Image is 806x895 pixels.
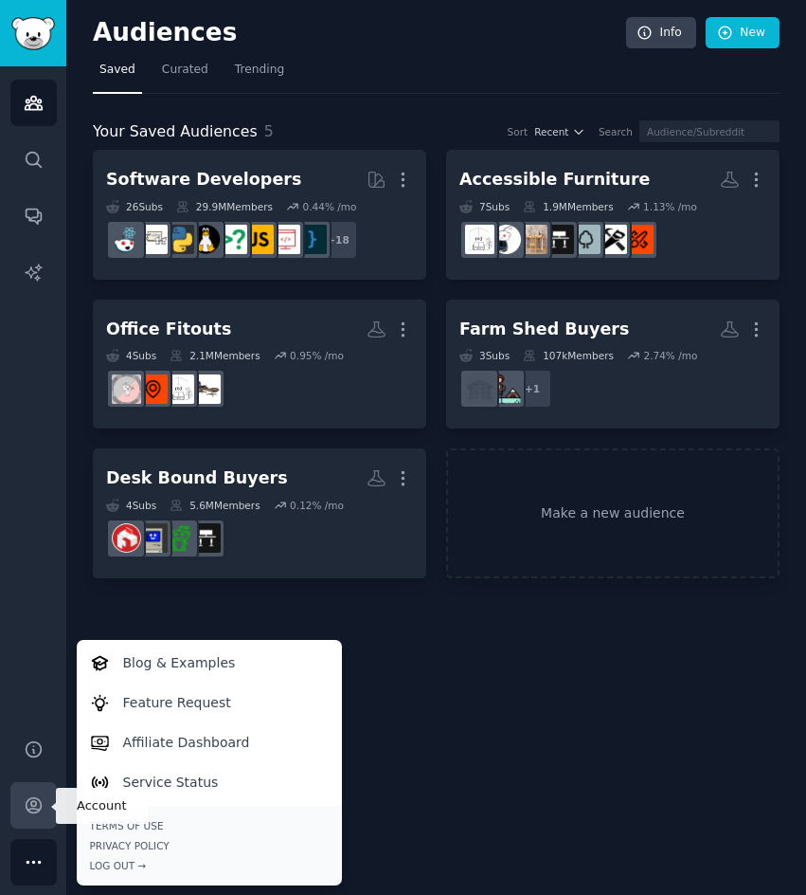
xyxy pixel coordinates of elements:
img: GummySearch logo [11,17,55,50]
img: Workspaces [138,523,168,553]
span: Curated [162,62,208,79]
div: 1.9M Members [523,200,613,213]
p: Service Status [123,773,219,793]
div: + 18 [318,220,358,260]
a: New [706,17,779,49]
p: Affiliate Dashboard [123,733,250,753]
img: Shed [465,374,494,404]
a: Trending [228,55,291,94]
span: Recent [534,125,568,138]
div: 107k Members [523,349,614,362]
div: Office Fitouts [106,318,231,341]
img: CommercialRealEstate [138,374,168,404]
img: cabinetry [571,225,600,254]
a: Info [626,17,696,49]
div: 1.13 % /mo [643,200,697,213]
img: desksetup [112,523,141,553]
a: Affiliate Dashboard [80,722,338,762]
div: 3 Sub s [459,349,510,362]
img: learnpython [138,225,168,254]
a: Make a new audience [446,448,779,578]
img: Carpentry [598,225,627,254]
input: Audience/Subreddit [639,120,779,142]
a: Terms of Use [90,819,329,832]
a: Software Developers26Subs29.9MMembers0.44% /mo+18programmingwebdevjavascriptcscareerquestionslinu... [93,150,426,280]
a: Saved [93,55,142,94]
div: + 1 [512,369,552,409]
img: battlestations [165,523,194,553]
a: Privacy Policy [90,839,329,852]
img: Python [165,225,194,254]
div: 2.1M Members [170,349,260,362]
div: 2.74 % /mo [643,349,697,362]
a: Feature Request [80,683,338,722]
div: 0.95 % /mo [290,349,344,362]
span: Saved [99,62,135,79]
a: Blog & Examples [80,643,338,683]
div: Desk Bound Buyers [106,466,288,490]
img: StandingDesk [545,225,574,254]
img: webdev [271,225,300,254]
p: Blog & Examples [123,653,236,673]
div: 5.6M Members [170,499,260,512]
a: Desk Bound Buyers4Subs5.6MMembers0.12% /moStandingDeskbattlestationsWorkspacesdesksetup [93,448,426,578]
div: Accessible Furniture [459,168,650,192]
img: reactjs [112,225,141,254]
img: disability [492,225,521,254]
div: Sort [508,125,528,138]
img: Mancaves [492,374,521,404]
img: StandingDesk [191,523,221,553]
img: furniture [191,374,221,404]
img: InteriorDesign [465,225,494,254]
a: Curated [155,55,215,94]
div: 7 Sub s [459,200,510,213]
p: Feature Request [123,693,231,713]
span: 5 [264,122,274,140]
div: 4 Sub s [106,499,156,512]
span: Your Saved Audiences [93,120,258,144]
img: cscareerquestions [218,225,247,254]
img: InteriorDesign [165,374,194,404]
div: 26 Sub s [106,200,163,213]
img: programming [297,225,327,254]
div: Software Developers [106,168,301,192]
div: Log Out → [90,859,329,872]
button: Recent [534,125,585,138]
a: Farm Shed Buyers3Subs107kMembers2.74% /mo+1MancavesShed [446,300,779,429]
img: linux [191,225,221,254]
h2: Audiences [93,18,626,48]
div: Farm Shed Buyers [459,318,629,341]
div: 29.9M Members [176,200,273,213]
span: Trending [235,62,284,79]
img: javascript [244,225,274,254]
div: Search [599,125,633,138]
div: 0.44 % /mo [302,200,356,213]
a: Accessible Furniture7Subs1.9MMembers1.13% /moAusRenovationCarpentrycabinetryStandingDeskStandUpDe... [446,150,779,280]
div: 4 Sub s [106,349,156,362]
img: AusRenovation [624,225,654,254]
img: StandUpDesk [518,225,547,254]
a: Service Status [80,762,338,802]
a: Office Fitouts4Subs2.1MMembers0.95% /mofurnitureInteriorDesignCommercialRealEstateDesignMyRoom [93,300,426,429]
img: DesignMyRoom [112,374,141,404]
div: 0.12 % /mo [290,499,344,512]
